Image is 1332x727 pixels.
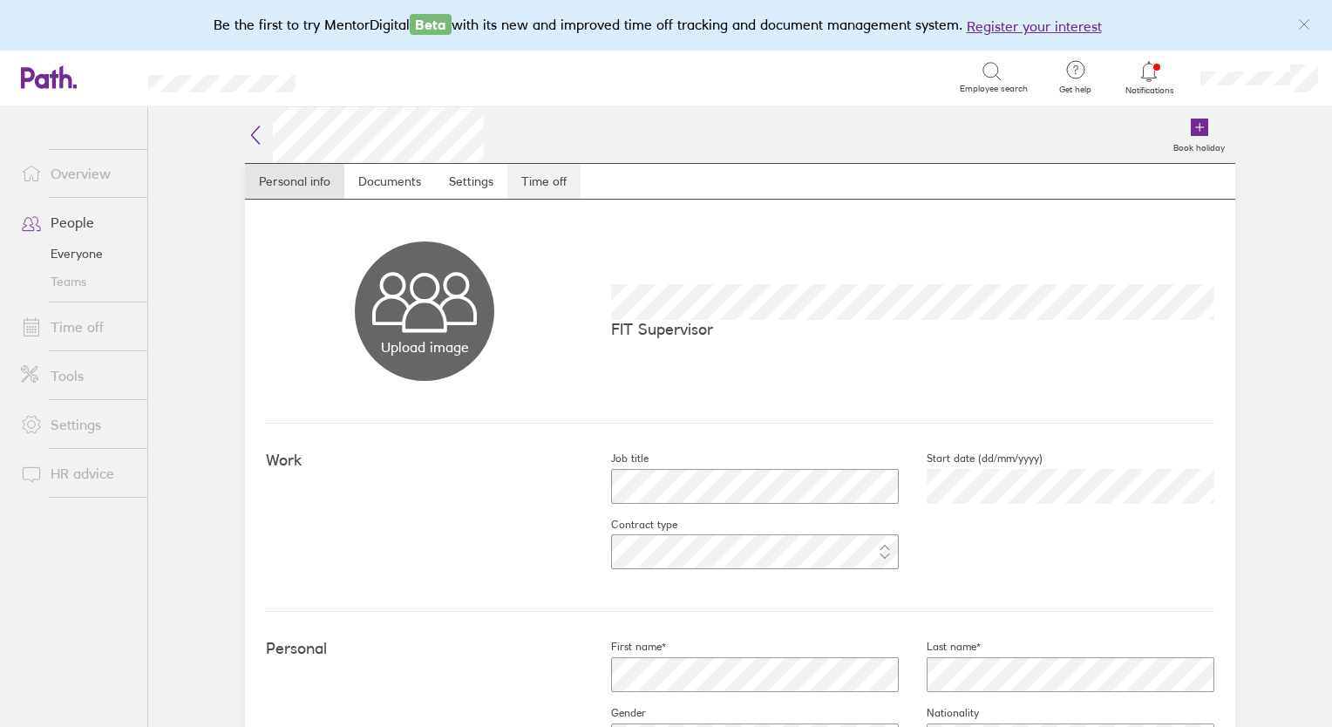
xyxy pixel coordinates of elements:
[410,14,452,35] span: Beta
[611,320,1214,338] p: FIT Supervisor
[435,164,507,199] a: Settings
[899,706,979,720] label: Nationality
[7,240,147,268] a: Everyone
[266,640,583,658] h4: Personal
[245,164,344,199] a: Personal info
[960,84,1028,94] span: Employee search
[507,164,581,199] a: Time off
[967,16,1102,37] button: Register your interest
[583,640,666,654] label: First name*
[214,14,1119,37] div: Be the first to try MentorDigital with its new and improved time off tracking and document manage...
[1121,59,1178,96] a: Notifications
[899,640,981,654] label: Last name*
[7,456,147,491] a: HR advice
[583,706,646,720] label: Gender
[7,268,147,296] a: Teams
[7,156,147,191] a: Overview
[266,452,583,470] h4: Work
[583,452,649,465] label: Job title
[1121,85,1178,96] span: Notifications
[7,358,147,393] a: Tools
[7,309,147,344] a: Time off
[7,205,147,240] a: People
[899,452,1043,465] label: Start date (dd/mm/yyyy)
[1163,138,1235,153] label: Book holiday
[344,164,435,199] a: Documents
[1047,85,1104,95] span: Get help
[1163,107,1235,163] a: Book holiday
[583,518,677,532] label: Contract type
[343,69,387,85] div: Search
[7,407,147,442] a: Settings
